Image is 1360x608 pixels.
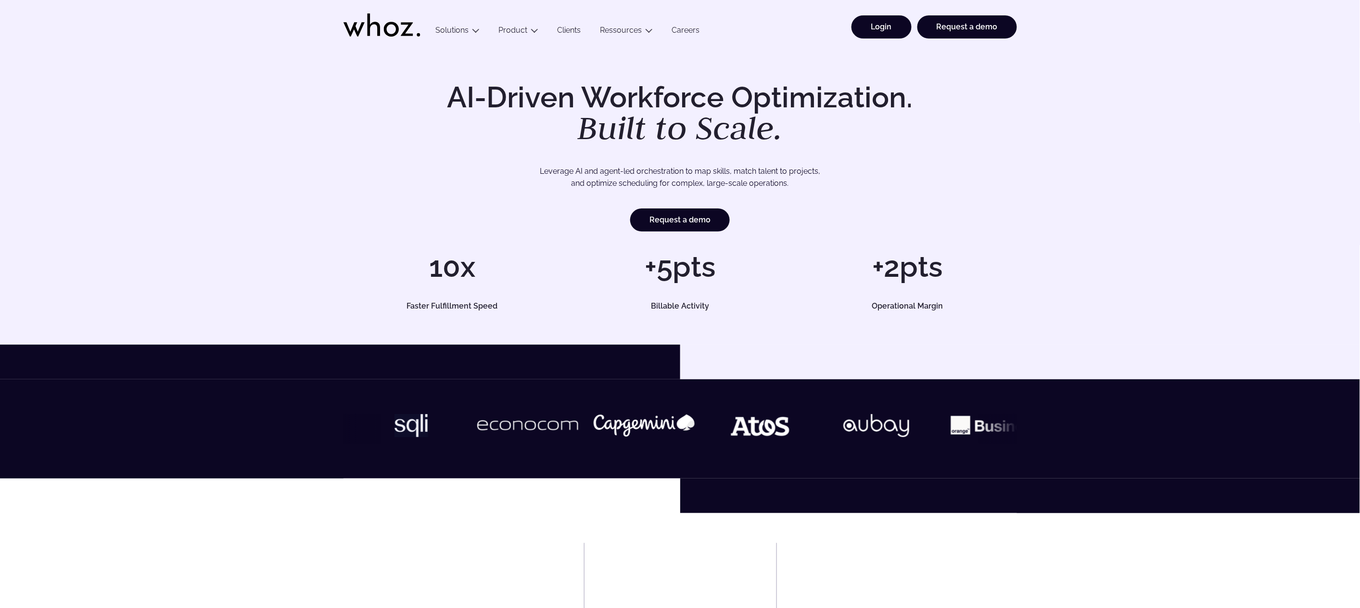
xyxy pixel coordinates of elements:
h1: +5pts [571,252,789,281]
button: Product [489,26,548,39]
em: Built to Scale. [578,106,783,149]
button: Solutions [426,26,489,39]
a: Request a demo [917,15,1017,39]
iframe: Chatbot [1296,544,1347,595]
p: Leverage AI and agent-led orchestration to map skills, match talent to projects, and optimize sch... [377,165,983,190]
a: Ressources [600,26,642,35]
h1: AI-Driven Workforce Optimization. [434,83,927,144]
a: Request a demo [630,208,730,232]
button: Ressources [591,26,662,39]
h5: Operational Margin [810,302,1006,310]
h1: +2pts [799,252,1017,281]
a: Login [852,15,912,39]
h1: 10x [343,252,561,281]
a: Clients [548,26,591,39]
h5: Billable Activity [582,302,778,310]
h5: Faster Fulfillment Speed [354,302,550,310]
a: Careers [662,26,710,39]
a: Product [499,26,528,35]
